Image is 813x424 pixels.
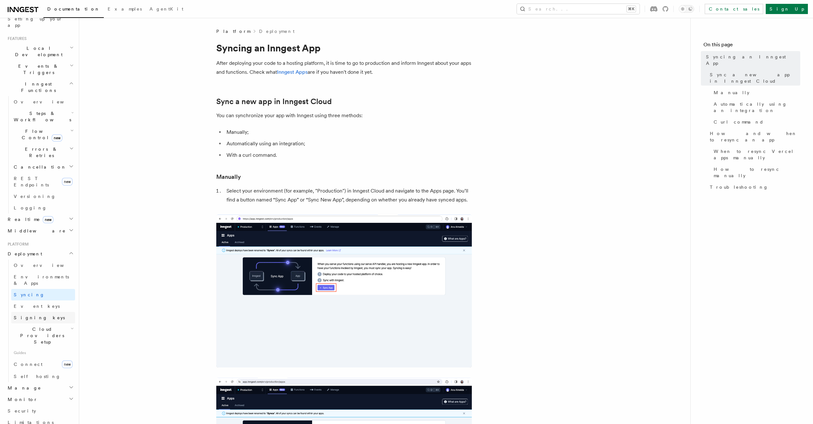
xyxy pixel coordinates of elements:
[216,28,250,34] span: Platform
[5,78,75,96] button: Inngest Functions
[146,2,187,17] a: AgentKit
[5,60,75,78] button: Events & Triggers
[216,42,472,54] h1: Syncing an Inngest App
[11,358,75,371] a: Connectnew
[11,371,75,382] a: Self hosting
[11,146,69,159] span: Errors & Retries
[11,271,75,289] a: Environments & Apps
[627,6,636,12] kbd: ⌘K
[14,274,69,286] span: Environments & Apps
[11,191,75,202] a: Versioning
[711,98,800,116] a: Automatically using an integration
[714,101,800,114] span: Automatically using an integration
[216,172,241,181] a: Manually
[216,111,472,120] p: You can synchronize your app with Inngest using three methods:
[707,128,800,146] a: How and when to resync an app
[259,28,295,34] a: Deployment
[714,89,749,96] span: Manually
[5,42,75,60] button: Local Development
[705,4,763,14] a: Contact sales
[277,69,308,75] a: Inngest Apps
[11,348,75,358] span: Guides
[5,248,75,260] button: Deployment
[711,163,800,181] a: How to resync manually
[11,110,71,123] span: Steps & Workflows
[5,382,75,394] button: Manage
[11,312,75,323] a: Signing keys
[714,148,800,161] span: When to resync Vercel apps manually
[5,228,66,234] span: Middleware
[711,116,800,128] a: Curl command
[517,4,640,14] button: Search...⌘K
[5,396,38,403] span: Monitor
[11,289,75,300] a: Syncing
[225,128,472,137] li: Manually;
[710,184,768,190] span: Troubleshooting
[11,128,70,141] span: Flow Control
[62,360,73,368] span: new
[5,242,29,247] span: Platform
[216,59,472,77] p: After deploying your code to a hosting platform, it is time to go to production and inform Innges...
[225,139,472,148] li: Automatically using an integration;
[14,292,45,297] span: Syncing
[14,304,60,309] span: Event keys
[14,374,61,379] span: Self hosting
[5,385,41,391] span: Manage
[11,96,75,108] a: Overview
[5,96,75,214] div: Inngest Functions
[11,326,71,345] span: Cloud Providers Setup
[714,166,800,179] span: How to resync manually
[108,6,142,11] span: Examples
[11,173,75,191] a: REST Endpointsnew
[707,181,800,193] a: Troubleshooting
[11,164,66,170] span: Cancellation
[710,130,800,143] span: How and when to resync an app
[714,119,764,125] span: Curl command
[707,69,800,87] a: Sync a new app in Inngest Cloud
[11,143,75,161] button: Errors & Retries
[11,260,75,271] a: Overview
[104,2,146,17] a: Examples
[11,125,75,143] button: Flow Controlnew
[706,54,800,66] span: Syncing an Inngest App
[11,323,75,348] button: Cloud Providers Setup
[5,214,75,225] button: Realtimenew
[225,186,472,204] li: Select your environment (for example, "Production") in Inngest Cloud and navigate to the Apps pag...
[11,161,75,173] button: Cancellation
[43,216,53,223] span: new
[14,263,80,268] span: Overview
[11,300,75,312] a: Event keys
[5,394,75,405] button: Monitor
[216,215,472,367] img: Inngest Cloud screen with sync App button when you have no apps synced yet
[43,2,104,18] a: Documentation
[52,134,62,141] span: new
[5,260,75,382] div: Deployment
[8,408,36,413] span: Security
[225,151,472,160] li: With a curl command.
[679,5,694,13] button: Toggle dark mode
[62,178,73,185] span: new
[14,315,65,320] span: Signing keys
[150,6,183,11] span: AgentKit
[5,13,75,31] a: Setting up your app
[11,202,75,214] a: Logging
[766,4,808,14] a: Sign Up
[14,99,80,104] span: Overview
[14,205,47,210] span: Logging
[711,87,800,98] a: Manually
[710,72,800,84] span: Sync a new app in Inngest Cloud
[5,36,27,41] span: Features
[5,81,69,94] span: Inngest Functions
[703,41,800,51] h4: On this page
[47,6,100,11] span: Documentation
[703,51,800,69] a: Syncing an Inngest App
[5,63,70,76] span: Events & Triggers
[5,216,53,223] span: Realtime
[14,194,56,199] span: Versioning
[5,251,42,257] span: Deployment
[5,405,75,417] a: Security
[14,362,42,367] span: Connect
[216,97,332,106] a: Sync a new app in Inngest Cloud
[711,146,800,163] a: When to resync Vercel apps manually
[5,225,75,237] button: Middleware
